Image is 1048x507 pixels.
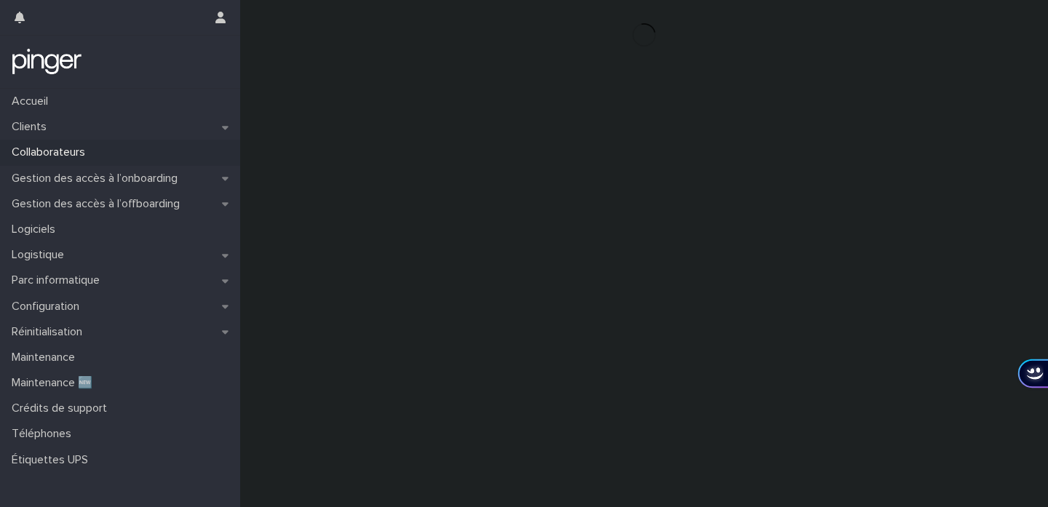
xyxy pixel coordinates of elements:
[6,453,100,467] p: Étiquettes UPS
[6,274,111,287] p: Parc informatique
[6,172,189,185] p: Gestion des accès à l’onboarding
[6,95,60,108] p: Accueil
[6,376,104,390] p: Maintenance 🆕
[6,145,97,159] p: Collaborateurs
[6,223,67,236] p: Logiciels
[6,402,119,415] p: Crédits de support
[6,351,87,364] p: Maintenance
[6,120,58,134] p: Clients
[12,47,82,76] img: mTgBEunGTSyRkCgitkcU
[6,248,76,262] p: Logistique
[6,197,191,211] p: Gestion des accès à l’offboarding
[6,325,94,339] p: Réinitialisation
[6,427,83,441] p: Téléphones
[6,300,91,314] p: Configuration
